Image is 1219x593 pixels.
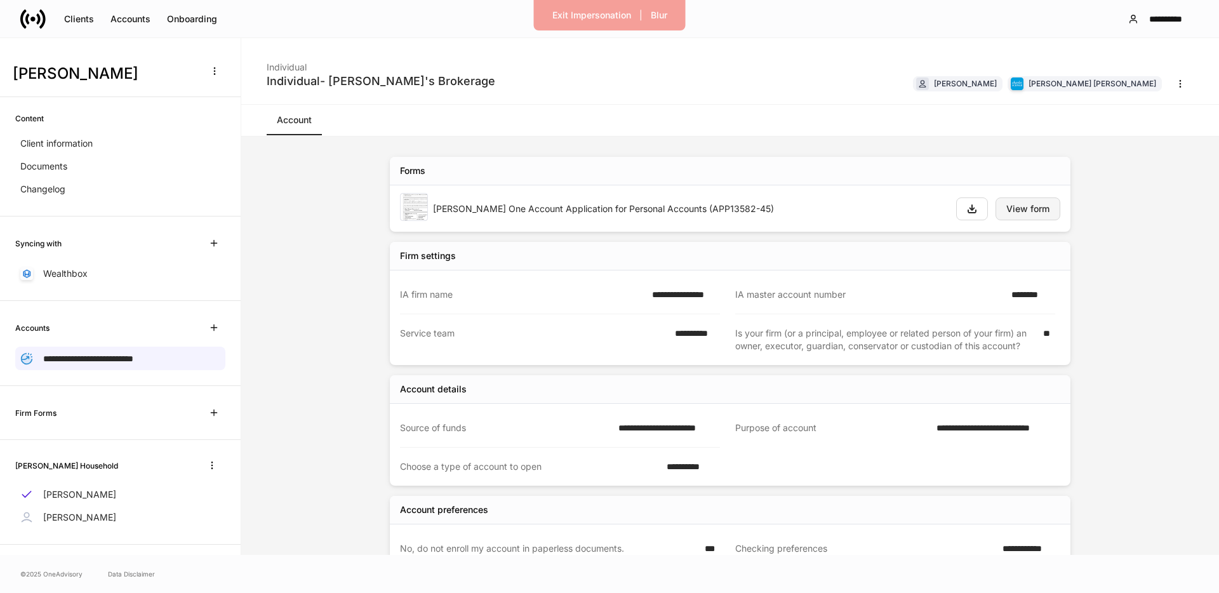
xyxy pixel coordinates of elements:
[13,63,196,84] h3: [PERSON_NAME]
[544,5,639,25] button: Exit Impersonation
[110,15,150,23] div: Accounts
[15,132,225,155] a: Client information
[267,74,495,89] div: Individual- [PERSON_NAME]'s Brokerage
[15,483,225,506] a: [PERSON_NAME]
[651,11,667,20] div: Blur
[400,327,667,352] div: Service team
[43,267,88,280] p: Wealthbox
[15,155,225,178] a: Documents
[400,503,488,516] div: Account preferences
[15,178,225,201] a: Changelog
[102,9,159,29] button: Accounts
[56,9,102,29] button: Clients
[400,383,467,396] div: Account details
[20,137,93,150] p: Client information
[15,407,57,419] h6: Firm Forms
[108,569,155,579] a: Data Disclaimer
[996,197,1060,220] button: View form
[20,160,67,173] p: Documents
[400,164,425,177] div: Forms
[735,288,1004,301] div: IA master account number
[735,542,995,555] div: Checking preferences
[552,11,631,20] div: Exit Impersonation
[43,511,116,524] p: [PERSON_NAME]
[433,203,946,215] div: [PERSON_NAME] One Account Application for Personal Accounts (APP13582-45)
[267,53,495,74] div: Individual
[400,250,456,262] div: Firm settings
[167,15,217,23] div: Onboarding
[159,9,225,29] button: Onboarding
[400,288,644,301] div: IA firm name
[735,327,1036,352] div: Is your firm (or a principal, employee or related person of your firm) an owner, executor, guardi...
[15,262,225,285] a: Wealthbox
[934,77,997,90] div: [PERSON_NAME]
[643,5,676,25] button: Blur
[15,322,50,334] h6: Accounts
[15,460,118,472] h6: [PERSON_NAME] Household
[400,542,697,555] div: No, do not enroll my account in paperless documents.
[1029,77,1156,90] div: [PERSON_NAME] [PERSON_NAME]
[64,15,94,23] div: Clients
[400,460,659,473] div: Choose a type of account to open
[1011,77,1023,90] img: charles-schwab-BFYFdbvS.png
[20,569,83,579] span: © 2025 OneAdvisory
[43,488,116,501] p: [PERSON_NAME]
[15,112,44,124] h6: Content
[1006,204,1049,213] div: View form
[15,506,225,529] a: [PERSON_NAME]
[15,237,62,250] h6: Syncing with
[20,183,65,196] p: Changelog
[400,422,611,434] div: Source of funds
[735,422,929,435] div: Purpose of account
[267,105,322,135] a: Account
